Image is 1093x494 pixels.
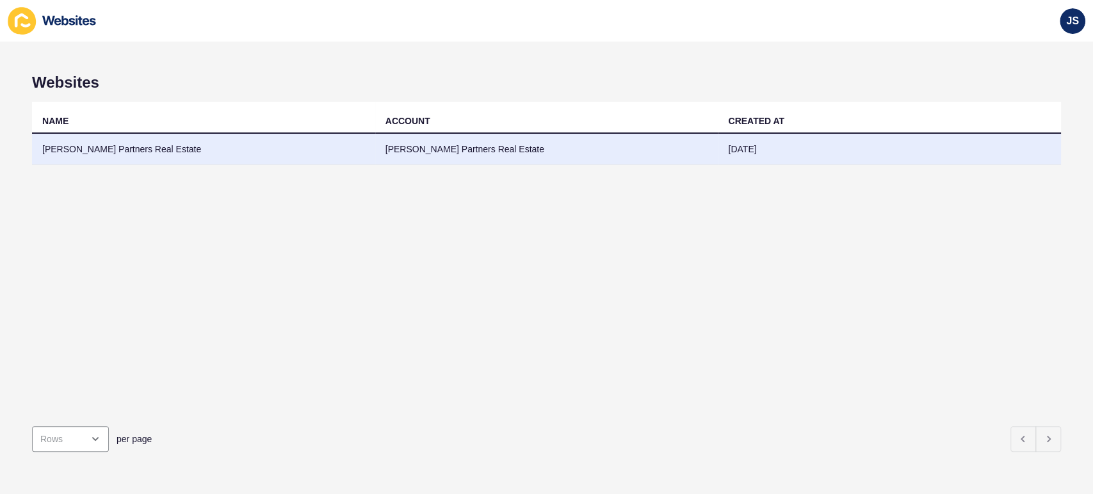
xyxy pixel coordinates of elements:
div: NAME [42,115,69,127]
div: CREATED AT [728,115,784,127]
td: [DATE] [718,134,1061,165]
span: per page [117,433,152,445]
div: ACCOUNT [385,115,430,127]
td: [PERSON_NAME] Partners Real Estate [32,134,375,165]
h1: Websites [32,74,1061,92]
div: open menu [32,426,109,452]
td: [PERSON_NAME] Partners Real Estate [375,134,718,165]
span: JS [1066,15,1079,28]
